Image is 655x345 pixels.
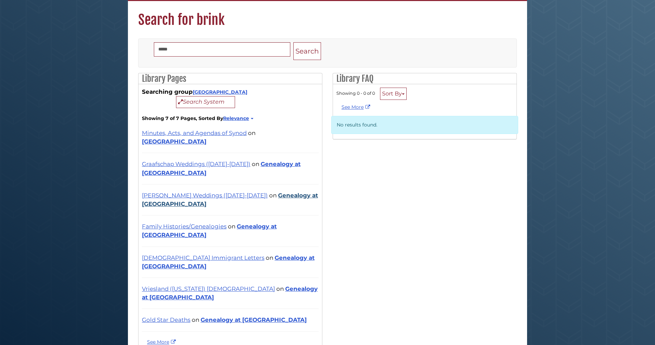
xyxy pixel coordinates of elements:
strong: Showing 7 of 7 Pages, Sorted By [142,115,319,122]
a: [GEOGRAPHIC_DATA] [193,89,247,95]
a: Genealogy at [GEOGRAPHIC_DATA] [142,254,315,270]
a: Minutes, Acts, and Agendas of Synod [142,130,247,136]
a: [GEOGRAPHIC_DATA] [142,138,206,145]
a: Vriesland ([US_STATE]) [DEMOGRAPHIC_DATA] [142,285,275,292]
p: No results found. [331,116,518,134]
span: on [266,254,273,261]
span: on [276,285,284,292]
span: Showing 0 - 0 of 0 [336,91,375,96]
span: on [269,192,277,199]
a: See more brink results [147,339,177,345]
h1: Search for brink [128,1,527,28]
a: Graafschap Weddings ([DATE]-[DATE]) [142,161,250,167]
a: Relevance [223,115,252,121]
a: Genealogy at [GEOGRAPHIC_DATA] [201,316,307,323]
span: on [248,130,256,136]
a: [PERSON_NAME] Weddings ([DATE]-[DATE]) [142,192,268,199]
h2: Library FAQ [333,73,516,84]
button: Search [293,42,321,60]
a: [DEMOGRAPHIC_DATA] Immigrant Letters [142,254,264,261]
button: Sort By [380,88,407,100]
div: Searching group [142,88,319,108]
button: Search System [176,96,235,108]
a: Genealogy at [GEOGRAPHIC_DATA] [142,161,301,176]
span: on [252,161,259,167]
span: on [192,316,199,323]
h2: Library Pages [139,73,322,84]
a: See More [341,104,372,110]
a: Family Histories/Genealogies [142,223,227,230]
span: on [228,223,235,230]
a: Gold Star Deaths [142,316,190,323]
